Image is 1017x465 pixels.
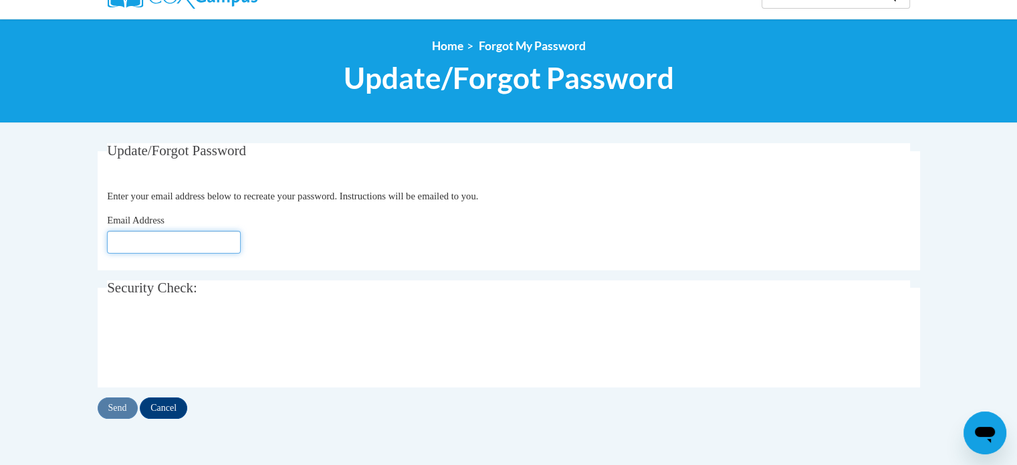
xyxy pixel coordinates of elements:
[107,191,478,201] span: Enter your email address below to recreate your password. Instructions will be emailed to you.
[107,318,310,371] iframe: reCAPTCHA
[107,143,246,159] span: Update/Forgot Password
[107,280,197,296] span: Security Check:
[107,215,164,225] span: Email Address
[140,397,187,419] input: Cancel
[107,231,241,254] input: Email
[344,60,674,96] span: Update/Forgot Password
[432,39,463,53] a: Home
[479,39,586,53] span: Forgot My Password
[964,411,1006,454] iframe: Button to launch messaging window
